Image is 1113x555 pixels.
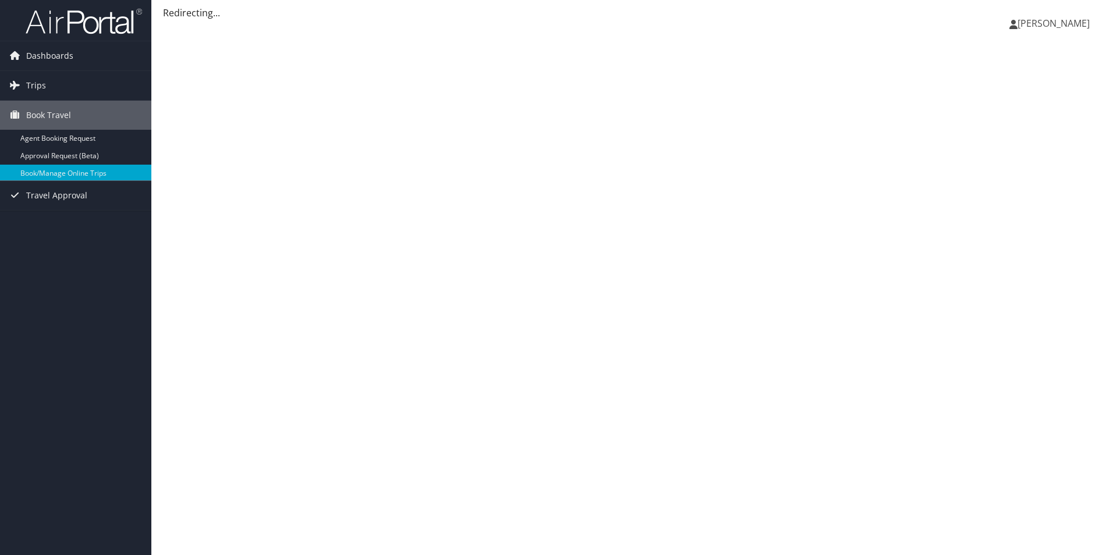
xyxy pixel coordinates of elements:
[163,6,1101,20] div: Redirecting...
[26,71,46,100] span: Trips
[1018,17,1090,30] span: [PERSON_NAME]
[1009,6,1101,41] a: [PERSON_NAME]
[26,101,71,130] span: Book Travel
[26,41,73,70] span: Dashboards
[26,181,87,210] span: Travel Approval
[26,8,142,35] img: airportal-logo.png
